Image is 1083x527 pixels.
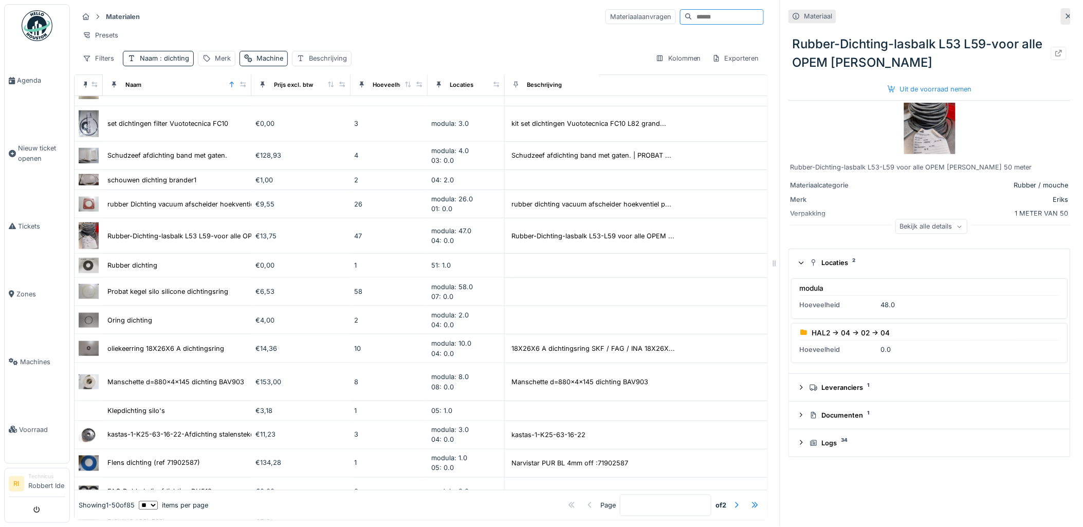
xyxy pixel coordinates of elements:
[78,28,123,43] div: Presets
[102,12,144,22] strong: Materialen
[884,82,976,96] div: Uit de voorraad nemen
[79,500,135,510] div: Showing 1 - 50 of 85
[79,341,99,356] img: oliekeerring 18X26X6 A dichtingsring
[125,81,141,89] div: Naam
[5,192,69,260] a: Tickets
[79,486,99,498] img: FAG Dubbele lipafdichting DH513
[512,199,672,209] div: rubber dichting vacuum afscheider hoekventiel p...
[107,260,157,270] div: Rubber dichting
[355,406,424,416] div: 1
[107,458,200,468] div: Flens dichting (ref 71902587)
[432,195,473,203] span: modula: 26.0
[9,476,24,492] li: RI
[107,430,256,440] div: kastas-1-K25-63-16-22-Afdichting stalensteker
[79,197,99,212] img: rubber Dichting vacuum afscheider hoekventiel -92 X 92
[355,150,424,160] div: 4
[255,199,346,209] div: €9,55
[355,260,424,270] div: 1
[450,81,474,89] div: Locaties
[708,51,764,66] div: Exporteren
[791,195,868,204] div: Merk
[527,81,562,89] div: Beschrijving
[255,315,346,325] div: €4,00
[107,287,228,296] div: Probat kegel silo silicone dichtingsring
[904,103,956,154] img: Rubber-Dichting-lasbalk L53 L59-voor alle OPEM Eriks
[16,289,65,299] span: Zones
[355,344,424,353] div: 10
[355,175,424,185] div: 2
[605,9,676,24] div: Materiaalaanvragen
[255,430,346,440] div: €11,23
[355,287,424,296] div: 58
[107,315,152,325] div: Oring dichting
[432,455,468,462] span: modula: 1.0
[804,11,833,21] div: Materiaal
[79,174,99,185] img: schouwen dichting brander1
[432,283,473,291] span: modula: 58.0
[810,410,1058,420] div: Documenten
[19,425,65,435] span: Voorraad
[373,81,409,89] div: Hoeveelheid
[5,396,69,463] a: Voorraad
[18,221,65,231] span: Tickets
[432,205,453,213] span: 01: 0.0
[715,500,726,510] strong: of 2
[432,436,454,444] span: 04: 0.0
[28,473,65,480] div: Technicus
[432,321,454,329] span: 04: 0.0
[800,345,877,354] div: Hoeveelheid
[158,54,189,62] span: : dichting
[512,150,672,160] div: Schudzeef afdichting band met gaten. | PROBAT ...
[432,407,453,415] span: 05: 1.0
[274,81,313,89] div: Prijs excl. btw
[215,53,231,63] div: Merk
[255,119,346,128] div: €0,00
[5,115,69,192] a: Nieuw ticket openen
[512,231,675,241] div: Rubber-Dichting-lasbalk L53-L59 voor alle OPEM ...
[355,430,424,440] div: 3
[79,456,99,470] img: Flens dichting (ref 71902587)
[255,458,346,468] div: €134,28
[432,426,469,434] span: modula: 3.0
[810,383,1058,392] div: Leveranciers
[107,344,224,353] div: oliekeerring 18X26X6 A dichtingsring
[432,488,469,496] span: modula: 2.0
[432,464,454,472] span: 05: 0.0
[872,209,1069,218] div: 1 METER VAN 50
[432,120,469,127] span: modula: 3.0
[5,260,69,328] a: Zones
[512,119,667,128] div: kit set dichtingen Vuototecnica FC10 L82 grand...
[512,458,629,468] div: Narvistar PUR BL 4mm off :71902587
[140,53,189,63] div: Naam
[355,231,424,241] div: 47
[79,284,99,299] img: Probat kegel silo silicone dichtingsring
[600,500,616,510] div: Page
[355,315,424,325] div: 2
[18,143,65,163] span: Nieuw ticket openen
[512,377,649,387] div: Manschette d=880x4x145 dichting BAV903
[107,231,319,241] div: Rubber-Dichting-lasbalk L53 L59-voor alle OPEM [PERSON_NAME]
[872,180,1069,190] div: Rubber / mouche
[255,287,346,296] div: €6,53
[5,47,69,115] a: Agenda
[79,427,99,442] img: kastas-1-K25-63-16-22-Afdichting stalensteker
[432,176,454,184] span: 04: 2.0
[791,209,868,218] div: Verpakking
[812,328,890,338] div: HAL2 -> 04 -> 02 -> 04
[107,406,165,416] div: Klepdichting silo's
[872,195,1069,204] div: Eriks
[107,150,227,160] div: Schudzeef afdichting band met gaten.
[896,219,968,234] div: Bekijk alle details
[28,473,65,495] li: Robbert Ide
[432,227,472,235] span: modula: 47.0
[651,51,706,66] div: Kolommen
[255,487,346,497] div: €0,00
[432,147,469,155] span: modula: 4.0
[255,260,346,270] div: €0,00
[256,53,283,63] div: Machine
[800,300,877,310] div: Hoeveelheid
[791,180,868,190] div: Materiaalcategorie
[79,374,99,389] img: Manschette d=880x4x145 dichting BAV903
[9,473,65,497] a: RI TechnicusRobbert Ide
[512,430,586,440] div: kastas-1-K25-63-16-22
